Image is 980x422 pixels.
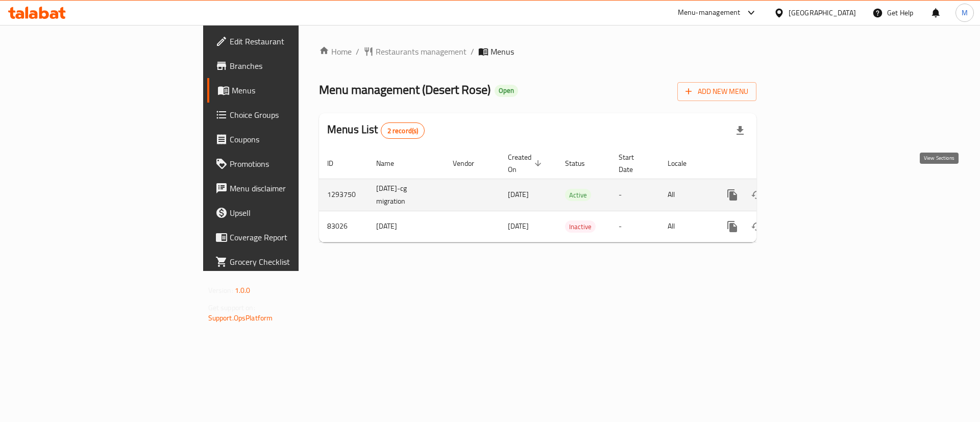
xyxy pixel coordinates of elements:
span: Menu management ( Desert Rose ) [319,78,491,101]
span: Grocery Checklist [230,256,359,268]
a: Menus [207,78,367,103]
span: Start Date [619,151,647,176]
td: All [659,179,712,211]
td: - [610,179,659,211]
span: Choice Groups [230,109,359,121]
span: Promotions [230,158,359,170]
span: Created On [508,151,545,176]
a: Restaurants management [363,45,467,58]
td: - [610,211,659,242]
button: Change Status [745,183,769,207]
span: Menus [232,84,359,96]
a: Menu disclaimer [207,176,367,201]
span: 2 record(s) [381,126,425,136]
h2: Menus List [327,122,425,139]
td: [DATE]-cg migration [368,179,445,211]
span: Coupons [230,133,359,145]
span: M [962,7,968,18]
a: Coverage Report [207,225,367,250]
a: Support.OpsPlatform [208,311,273,325]
span: Get support on: [208,301,255,314]
th: Actions [712,148,826,179]
span: Add New Menu [685,85,748,98]
li: / [471,45,474,58]
a: Choice Groups [207,103,367,127]
span: 1.0.0 [235,284,251,297]
span: Menu disclaimer [230,182,359,194]
nav: breadcrumb [319,45,756,58]
td: [DATE] [368,211,445,242]
span: Locale [668,157,700,169]
button: more [720,183,745,207]
span: Restaurants management [376,45,467,58]
div: Open [495,85,518,97]
span: Name [376,157,407,169]
span: Active [565,189,591,201]
div: Menu-management [678,7,741,19]
a: Edit Restaurant [207,29,367,54]
a: Coupons [207,127,367,152]
a: Branches [207,54,367,78]
table: enhanced table [319,148,826,242]
button: Add New Menu [677,82,756,101]
span: Coverage Report [230,231,359,243]
button: Change Status [745,214,769,239]
span: Open [495,86,518,95]
a: Grocery Checklist [207,250,367,274]
span: Edit Restaurant [230,35,359,47]
td: All [659,211,712,242]
span: Inactive [565,221,596,233]
button: more [720,214,745,239]
span: Upsell [230,207,359,219]
span: Branches [230,60,359,72]
span: ID [327,157,347,169]
div: [GEOGRAPHIC_DATA] [789,7,856,18]
span: Vendor [453,157,487,169]
span: [DATE] [508,188,529,201]
a: Promotions [207,152,367,176]
span: Version: [208,284,233,297]
a: Upsell [207,201,367,225]
span: [DATE] [508,219,529,233]
div: Total records count [381,122,425,139]
span: Status [565,157,598,169]
span: Menus [491,45,514,58]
